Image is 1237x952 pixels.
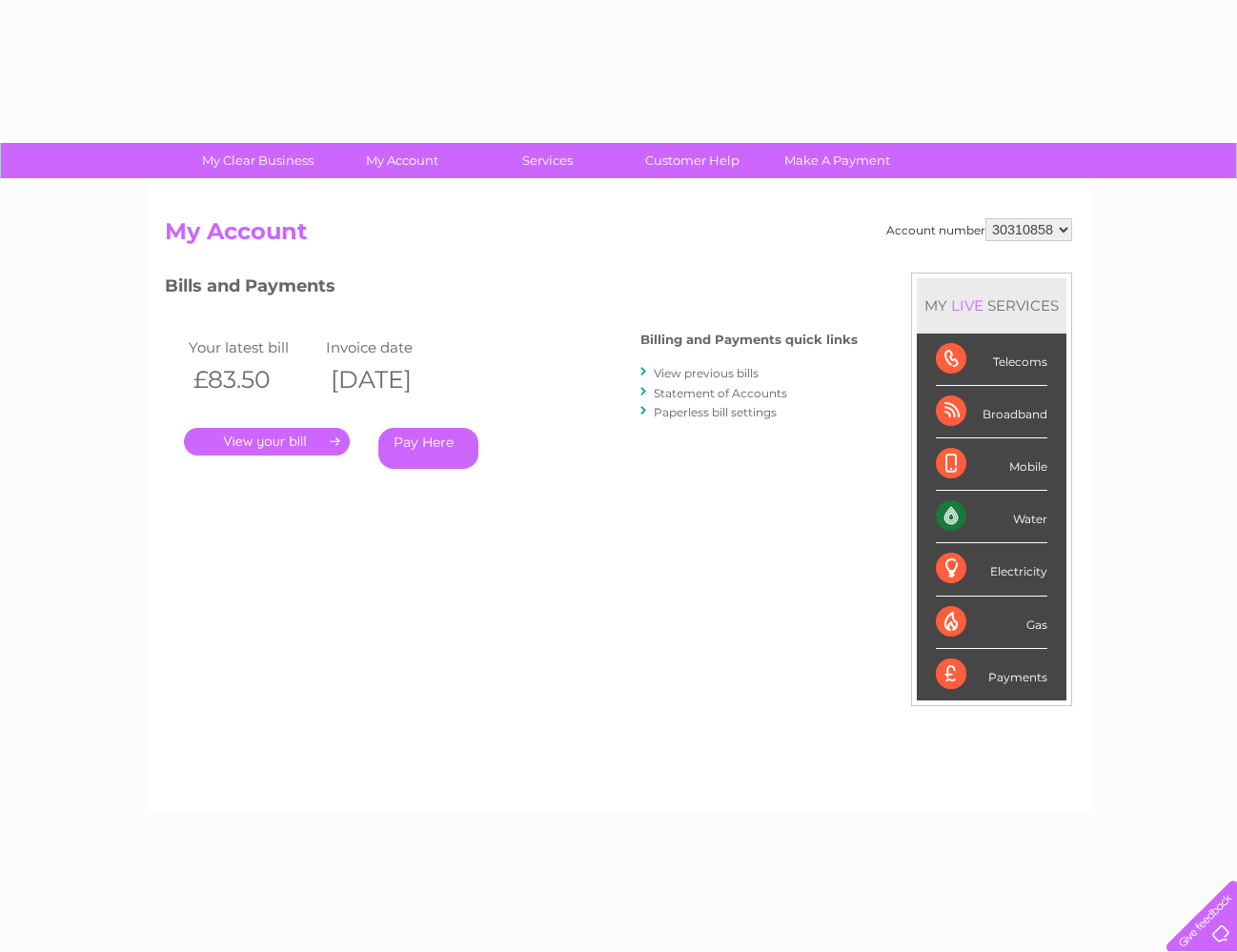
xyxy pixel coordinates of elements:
[184,360,321,399] th: £83.50
[936,543,1047,596] div: Electricity
[936,597,1047,649] div: Gas
[654,386,787,400] a: Statement of Accounts
[179,143,336,178] a: My Clear Business
[936,491,1047,543] div: Water
[184,428,350,456] a: .
[165,273,858,306] h3: Bills and Payments
[378,428,478,469] a: Pay Here
[469,143,626,178] a: Services
[936,649,1047,700] div: Payments
[917,278,1066,333] div: MY SERVICES
[654,366,759,380] a: View previous bills
[654,405,777,419] a: Paperless bill settings
[886,218,1072,241] div: Account number
[947,296,987,314] div: LIVE
[614,143,771,178] a: Customer Help
[936,438,1047,491] div: Mobile
[759,143,916,178] a: Make A Payment
[184,334,321,360] td: Your latest bill
[936,386,1047,438] div: Broadband
[321,360,458,399] th: [DATE]
[640,333,858,347] h4: Billing and Payments quick links
[936,334,1047,386] div: Telecoms
[321,334,458,360] td: Invoice date
[324,143,481,178] a: My Account
[165,218,1072,254] h2: My Account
